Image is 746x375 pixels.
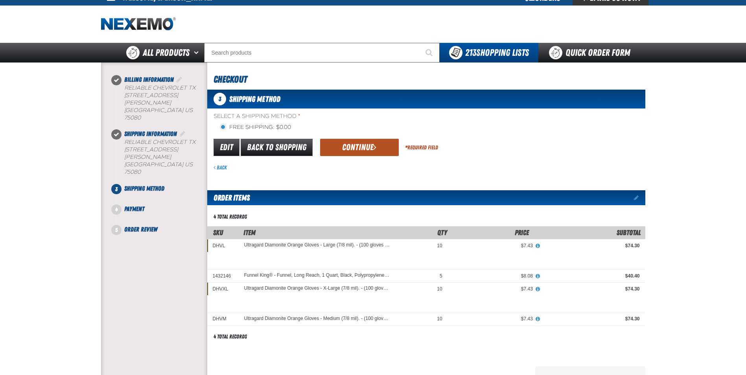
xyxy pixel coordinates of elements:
[437,286,442,292] span: 10
[634,195,645,200] a: Edit items
[204,43,440,63] input: Search
[320,139,399,156] button: Continue
[185,161,193,168] span: US
[420,43,440,63] button: Start Searching
[116,75,207,129] li: Billing Information. Step 1 of 5. Completed
[207,282,239,295] td: DHVXL
[544,316,640,322] div: $74.30
[124,226,157,233] span: Order Review
[437,316,442,322] span: 10
[124,85,195,91] span: Reliable Chevrolet TX
[185,107,193,114] span: US
[214,113,645,120] span: Select a Shipping Method
[111,75,207,234] nav: Checkout steps. Current step is Shipping Method. Step 3 of 5
[244,273,390,278] a: Funnel King® - Funnel, Long Reach, 1 Quart, Black, Polypropylene (Pack of 1)
[111,225,122,235] span: 5
[214,74,247,85] span: Checkout
[124,107,183,114] span: [GEOGRAPHIC_DATA]
[437,243,442,248] span: 10
[241,139,313,156] a: Back to Shopping
[220,124,291,131] label: Free Shipping: $0.00
[214,139,239,156] a: Edit
[111,204,122,215] span: 4
[213,228,223,237] a: SKU
[116,184,207,204] li: Shipping Method. Step 3 of 5. Not Completed
[124,169,141,175] bdo: 75080
[124,161,183,168] span: [GEOGRAPHIC_DATA]
[124,99,171,106] span: [PERSON_NAME]
[229,94,280,104] span: Shipping Method
[191,43,204,63] button: Open All Products pages
[453,286,533,292] div: $7.43
[617,228,641,237] span: Subtotal
[544,243,640,249] div: $74.30
[220,124,226,130] input: Free Shipping: $0.00
[124,146,178,153] span: [STREET_ADDRESS]
[207,239,239,252] td: DHVL
[214,164,227,171] a: Back
[440,43,538,63] button: You have 213 Shopping Lists. Open to view details
[453,273,533,279] div: $8.08
[124,205,144,213] span: Payment
[244,243,390,248] a: Ultragard Diamonite Orange Gloves - Large (7/8 mil). - (100 gloves per box MIN 10 box order)
[437,228,447,237] span: Qty
[101,17,176,31] a: Home
[124,92,178,99] span: [STREET_ADDRESS]
[244,286,390,291] a: Ultragard Diamonite Orange Gloves - X-Large (7/8 mil). - (100 gloves per box MIN 10 box order)
[533,273,543,280] button: View All Prices for Funnel King® - Funnel, Long Reach, 1 Quart, Black, Polypropylene (Pack of 1)
[214,333,247,340] div: 4 total records
[207,269,239,282] td: 1432146
[124,76,174,83] span: Billing Information
[207,190,250,205] h2: Order Items
[214,213,247,221] div: 4 total records
[214,93,226,105] span: 3
[124,130,177,138] span: Shipping Information
[533,243,543,250] button: View All Prices for Ultragard Diamonite Orange Gloves - Large (7/8 mil). - (100 gloves per box MI...
[405,144,438,151] div: Required Field
[243,228,256,237] span: Item
[116,204,207,225] li: Payment. Step 4 of 5. Not Completed
[124,154,171,160] span: [PERSON_NAME]
[453,316,533,322] div: $7.43
[207,312,239,325] td: DHVM
[101,17,176,31] img: Nexemo logo
[533,286,543,293] button: View All Prices for Ultragard Diamonite Orange Gloves - X-Large (7/8 mil). - (100 gloves per box ...
[143,46,190,60] span: All Products
[175,76,183,83] a: Edit Billing Information
[453,243,533,249] div: $7.43
[124,139,195,145] span: Reliable Chevrolet TX
[515,228,529,237] span: Price
[544,286,640,292] div: $74.30
[124,114,141,121] bdo: 75080
[244,316,390,322] a: Ultragard Diamonite Orange Gloves - Medium (7/8 mil). - (100 gloves per box MIN 10 box order)
[538,43,645,63] a: Quick Order Form
[124,185,164,192] span: Shipping Method
[465,47,529,58] span: Shopping Lists
[111,184,122,194] span: 3
[116,129,207,184] li: Shipping Information. Step 2 of 5. Completed
[544,273,640,279] div: $40.40
[533,316,543,323] button: View All Prices for Ultragard Diamonite Orange Gloves - Medium (7/8 mil). - (100 gloves per box M...
[116,225,207,234] li: Order Review. Step 5 of 5. Not Completed
[179,130,186,138] a: Edit Shipping Information
[465,47,476,58] strong: 213
[440,273,442,279] span: 5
